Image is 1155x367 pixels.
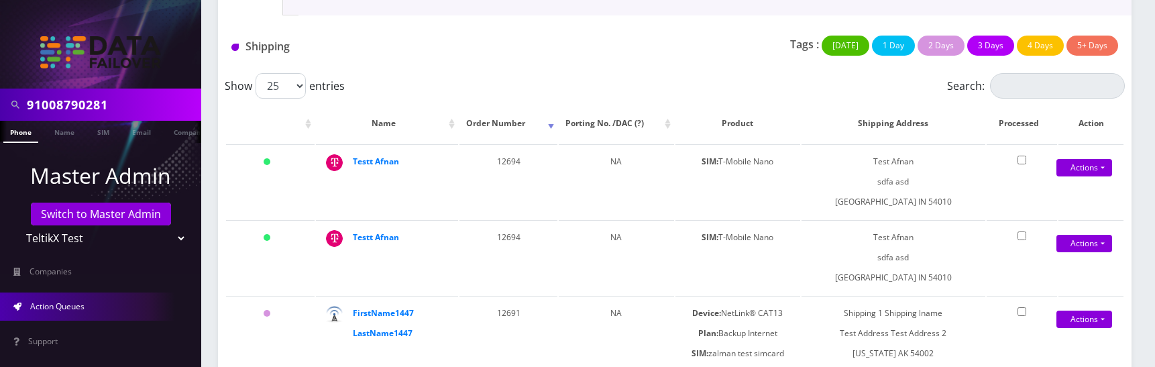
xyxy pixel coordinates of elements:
b: Plan: [698,327,718,339]
b: SIM: [702,231,718,243]
a: Switch to Master Admin [31,203,171,225]
span: Action Queues [30,301,85,312]
a: Actions [1056,235,1112,252]
th: Name: activate to sort column ascending [316,104,458,143]
a: Actions [1056,159,1112,176]
td: NA [559,144,674,219]
a: Company [167,121,212,142]
td: 12694 [459,220,557,295]
button: 3 Days [967,36,1014,56]
td: NA [559,220,674,295]
a: Actions [1056,311,1112,328]
td: T-Mobile Nano [675,220,800,295]
td: Test Afnan sdfa asd [GEOGRAPHIC_DATA] IN 54010 [802,144,985,219]
a: Email [125,121,158,142]
span: Support [28,335,58,347]
label: Show entries [225,73,345,99]
input: Search in Company [27,92,198,117]
h1: Shipping [231,40,514,53]
img: TeltikX Test [40,36,161,68]
th: Shipping Address [802,104,985,143]
b: Device: [692,307,721,319]
th: Porting No. /DAC (?): activate to sort column ascending [559,104,674,143]
button: 4 Days [1017,36,1064,56]
select: Showentries [256,73,306,99]
th: Action [1058,104,1123,143]
input: Search: [990,73,1125,99]
button: 2 Days [918,36,965,56]
th: Order Number: activate to sort column ascending [459,104,557,143]
a: SIM [91,121,116,142]
button: [DATE] [822,36,869,56]
th: Product [675,104,800,143]
b: SIM: [692,348,708,359]
td: Test Afnan sdfa asd [GEOGRAPHIC_DATA] IN 54010 [802,220,985,295]
b: SIM: [702,156,718,167]
th: : activate to sort column ascending [226,104,315,143]
a: Name [48,121,81,142]
a: Phone [3,121,38,143]
a: Testt Afnan [353,231,399,243]
td: T-Mobile Nano [675,144,800,219]
img: Shipping [231,44,239,51]
span: Companies [30,266,72,277]
label: Search: [947,73,1125,99]
th: Processed: activate to sort column ascending [987,104,1057,143]
a: Testt Afnan [353,156,399,167]
button: 5+ Days [1066,36,1118,56]
a: FirstName1447 LastName1447 [353,307,414,339]
button: 1 Day [872,36,915,56]
td: 12694 [459,144,557,219]
p: Tags : [790,36,819,52]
